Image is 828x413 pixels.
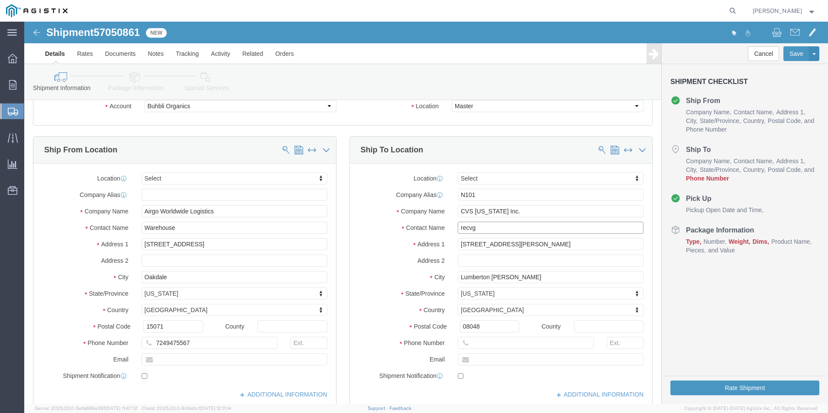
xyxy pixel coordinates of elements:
[389,406,411,411] a: Feedback
[105,406,138,411] span: [DATE] 11:47:12
[368,406,389,411] a: Support
[35,406,138,411] span: Server: 2025.20.0-5efa686e39f
[200,406,231,411] span: [DATE] 12:11:14
[753,6,802,16] span: Scott Prince
[24,22,828,404] iframe: FS Legacy Container
[684,405,818,412] span: Copyright © [DATE]-[DATE] Agistix Inc., All Rights Reserved
[6,4,68,17] img: logo
[142,406,231,411] span: Client: 2025.20.0-8c6e0cf
[752,6,816,16] button: [PERSON_NAME]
